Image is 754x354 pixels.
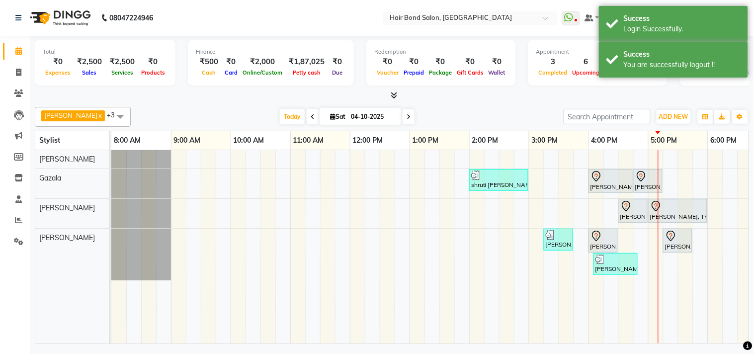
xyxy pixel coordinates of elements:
div: ₹0 [222,56,240,68]
span: Today [280,109,305,124]
a: 2:00 PM [470,133,501,148]
a: 10:00 AM [231,133,267,148]
div: [PERSON_NAME], TK05, 04:00 PM-04:30 PM, HAIR CUTS - Kids Haircut (upto 4yrs) [589,230,617,251]
a: x [97,111,102,119]
span: Voucher [374,69,401,76]
a: 5:00 PM [649,133,680,148]
span: Sales [80,69,99,76]
div: ₹0 [374,56,401,68]
span: ADD NEW [659,113,688,120]
div: ₹2,000 [240,56,285,68]
span: Completed [536,69,570,76]
div: Finance [196,48,346,56]
div: ₹0 [329,56,346,68]
div: [PERSON_NAME], TK06, 04:00 PM-04:45 PM, HAIR CUTS - Haircut [589,171,632,191]
div: ₹1,87,025 [285,56,329,68]
span: Wallet [486,69,508,76]
span: Package [426,69,454,76]
div: ₹0 [401,56,426,68]
span: Cash [200,69,219,76]
div: [PERSON_NAME], TK06, 05:15 PM-05:45 PM, HAIR WASH - Basic Hair wash Medium [664,230,691,251]
div: ₹0 [43,56,73,68]
span: Petty cash [290,69,323,76]
div: Redemption [374,48,508,56]
span: Services [109,69,136,76]
div: Login Successfully. [624,24,741,34]
a: 4:00 PM [589,133,620,148]
div: Total [43,48,168,56]
div: 6 [570,56,602,68]
div: [PERSON_NAME], TK04, 03:15 PM-03:45 PM, HAIR CUTS - Kids Haircut (upto 4yrs) [545,230,572,249]
span: Expenses [43,69,73,76]
div: You are successfully logout !! [624,60,741,70]
div: ₹500 [196,56,222,68]
div: Success [624,49,741,60]
div: ₹2,500 [73,56,106,68]
div: [PERSON_NAME], TK05, 05:00 PM-06:00 PM, TEXTURE SERVICES - Kerastase Retuals 3 TenX Booster Ritual [649,200,706,221]
span: Stylist [39,136,60,145]
div: ₹0 [139,56,168,68]
span: [PERSON_NAME] [44,111,97,119]
span: Products [139,69,168,76]
span: +3 [107,111,122,119]
button: ADD NEW [657,110,691,124]
span: [PERSON_NAME] [39,155,95,164]
img: logo [25,4,93,32]
a: 8:00 AM [111,133,143,148]
div: [PERSON_NAME], TK06, 04:45 PM-05:15 PM, HAIR WASH - Basic Hair wash Long [634,171,662,191]
div: ₹0 [426,56,454,68]
div: Appointment [536,48,660,56]
div: 3 [536,56,570,68]
a: 11:00 AM [291,133,327,148]
input: Search Appointment [564,109,651,124]
div: ₹2,500 [106,56,139,68]
span: [PERSON_NAME] [39,203,95,212]
a: 6:00 PM [708,133,740,148]
div: [PERSON_NAME], TK05, 04:30 PM-05:00 PM, HAIR SERVICES (MEN) - Men's Haircut [PERSON_NAME] [619,200,647,221]
div: shruti [PERSON_NAME], TK03, 02:00 PM-03:00 PM, TEXTURE SERVICES - Kerastase Retuals 3 TenX Caviar... [470,171,527,189]
span: Gift Cards [454,69,486,76]
span: Prepaid [401,69,426,76]
div: Success [624,13,741,24]
a: 1:00 PM [410,133,441,148]
div: [PERSON_NAME], TK07, 04:05 PM-04:50 PM, HAIR CUTS - Haircut [594,255,637,273]
span: Online/Custom [240,69,285,76]
span: Card [222,69,240,76]
div: ₹0 [486,56,508,68]
a: 12:00 PM [350,133,386,148]
a: 3:00 PM [529,133,561,148]
div: ₹0 [454,56,486,68]
input: 2025-10-04 [348,109,398,124]
a: 9:00 AM [171,133,203,148]
span: [PERSON_NAME] [39,233,95,242]
span: Upcoming [570,69,602,76]
b: 08047224946 [109,4,153,32]
span: Due [330,69,345,76]
span: Gazala [39,174,61,182]
span: Sat [328,113,348,120]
